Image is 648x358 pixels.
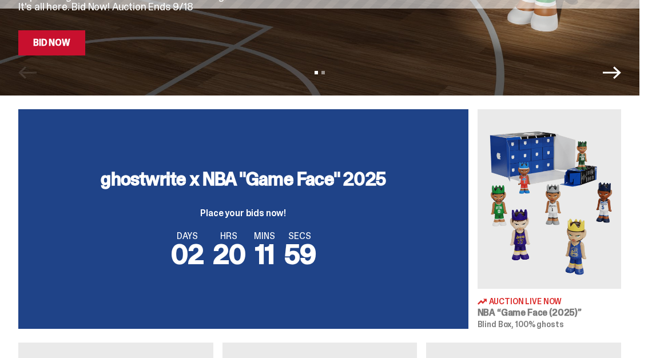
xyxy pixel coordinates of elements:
h3: NBA “Game Face (2025)” [478,308,622,317]
span: 11 [255,236,275,272]
button: View slide 1 [315,71,318,74]
span: SECS [284,232,316,241]
span: HRS [213,232,245,241]
a: Game Face (2025) Auction Live Now [478,109,622,329]
img: Game Face (2025) [478,109,622,289]
span: 02 [171,236,204,272]
span: DAYS [171,232,204,241]
a: Bid Now [18,30,85,55]
span: 20 [213,236,245,272]
p: Place your bids now! [101,209,385,218]
span: Auction Live Now [489,297,562,305]
span: 59 [284,236,316,272]
span: MINS [254,232,275,241]
button: View slide 2 [321,71,325,74]
h3: ghostwrite x NBA "Game Face" 2025 [101,170,385,188]
span: Blind Box, [478,319,514,329]
button: Next [603,63,621,82]
span: 100% ghosts [515,319,563,329]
